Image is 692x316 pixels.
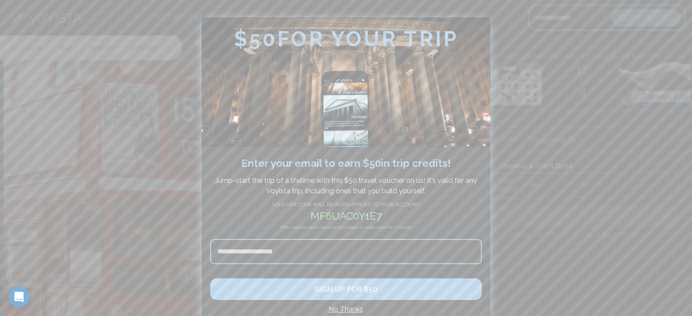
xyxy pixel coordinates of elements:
h2: Enter your email to earn $ 50 in trip credits ! [210,156,482,171]
h4: VOUCHER CODE WILL BE AUTO-APPLIED TO YOUR ACCOUNT: [210,201,482,208]
p: Jump-start the trip of a lifetime with this $ 50 travel voucher on us! It's valid for any Voyista... [215,176,477,196]
h2: mf6uac0y1e7 [210,208,482,224]
h2: $ 50 FOR YOUR TRIP [202,17,490,50]
h4: Offer expires once leaving this page. Credits valid for 1 month. [210,224,482,239]
h4: No Thanks [210,304,482,315]
button: SIGN UP FOR $50 [210,278,482,300]
iframe: Intercom live chat [9,287,29,307]
img: Avopass plane flying [202,17,490,147]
